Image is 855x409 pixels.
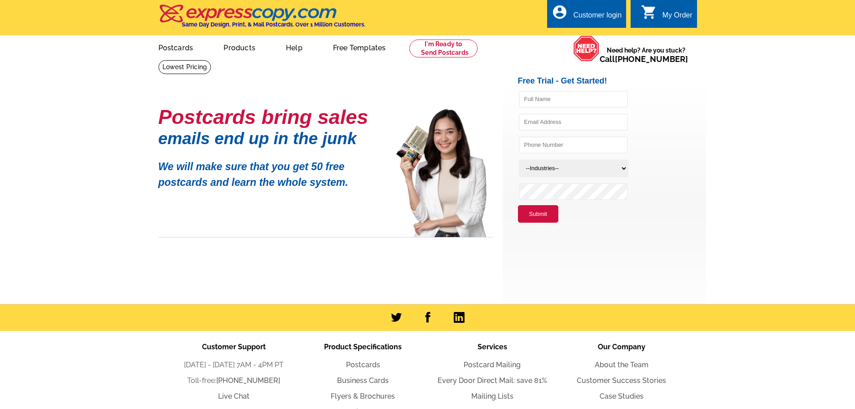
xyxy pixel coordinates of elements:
a: Mailing Lists [471,392,513,400]
span: Customer Support [202,343,266,351]
i: account_circle [552,4,568,20]
i: shopping_cart [641,4,657,20]
li: Toll-free: [169,375,298,386]
a: shopping_cart My Order [641,10,693,21]
h1: Postcards bring sales [158,109,383,125]
span: Our Company [598,343,645,351]
h4: Same Day Design, Print, & Mail Postcards. Over 1 Million Customers. [182,21,365,28]
div: My Order [662,11,693,24]
h2: Free Trial - Get Started! [518,76,706,86]
p: We will make sure that you get 50 free postcards and learn the whole system. [158,152,383,190]
a: About the Team [595,361,649,369]
a: account_circle Customer login [552,10,622,21]
span: Services [478,343,507,351]
input: Email Address [519,114,628,131]
h1: emails end up in the junk [158,134,383,143]
a: Help [272,36,317,57]
span: Need help? Are you stuck? [600,46,693,64]
a: Same Day Design, Print, & Mail Postcards. Over 1 Million Customers. [158,11,365,28]
a: Every Door Direct Mail: save 81% [438,376,547,385]
a: Customer Success Stories [577,376,666,385]
input: Full Name [519,91,628,108]
a: Products [209,36,270,57]
a: Case Studies [600,392,644,400]
span: Product Specifications [324,343,402,351]
a: Business Cards [337,376,389,385]
button: Submit [518,205,558,223]
img: help [573,35,600,62]
span: Call [600,54,688,64]
a: Postcards [346,361,380,369]
a: [PHONE_NUMBER] [615,54,688,64]
a: Free Templates [319,36,400,57]
a: Postcards [144,36,208,57]
a: Live Chat [218,392,250,400]
div: Customer login [573,11,622,24]
input: Phone Number [519,136,628,154]
a: [PHONE_NUMBER] [216,376,280,385]
li: [DATE] - [DATE] 7AM - 4PM PT [169,360,298,370]
a: Flyers & Brochures [331,392,395,400]
a: Postcard Mailing [464,361,521,369]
